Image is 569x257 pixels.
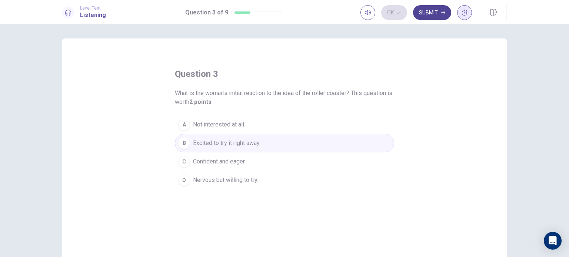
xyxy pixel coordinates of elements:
[544,232,562,250] div: Open Intercom Messenger
[193,176,258,185] span: Nervous but willing to try.
[193,139,260,148] span: Excited to try it right away.
[80,11,106,20] h1: Listening
[178,174,190,186] div: D
[178,119,190,131] div: A
[175,68,218,80] h4: question 3
[193,157,246,166] span: Confident and eager.
[80,6,106,11] span: Level Test
[175,134,394,152] button: BExcited to try it right away.
[175,171,394,189] button: DNervous but willing to try.
[185,8,228,17] h1: Question 3 of 9
[189,98,212,105] b: 2 points
[178,137,190,149] div: B
[175,115,394,134] button: ANot interested at all.
[178,156,190,168] div: C
[193,120,245,129] span: Not interested at all.
[175,152,394,171] button: CConfident and eager.
[175,89,394,106] span: What is the woman's initial reaction to the idea of the roller coaster? This question is worth .
[413,5,451,20] button: Submit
